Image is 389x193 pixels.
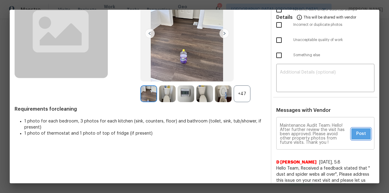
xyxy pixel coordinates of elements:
span: Unacceptable quality of work [293,37,374,43]
li: 1 photo of thermostat and 1 photo of top of fridge (if present) [24,130,266,136]
img: left-chevron-button-url [145,29,155,38]
li: 1 photo for each bedroom, 3 photos for each kitchen (sink, counters, floor) and bathroom (toilet,... [24,118,266,130]
span: [DATE], 5:8 [319,160,340,164]
span: Requirements for cleaning [15,106,266,112]
button: Post [351,128,371,140]
span: This will be shared with vendor [304,10,356,24]
div: Something else [271,48,379,63]
img: right-chevron-button-url [219,29,229,38]
textarea: Maintenance Audit Team: Hello! After further review the visit has been approved. Please avoid oth... [280,123,349,145]
span: Something else [293,53,374,58]
span: D [PERSON_NAME] [276,159,317,165]
span: Incorrect or duplicate photos [293,22,374,27]
div: Incorrect or duplicate photos [271,17,379,33]
span: Post [356,130,366,138]
div: +47 [234,85,250,102]
span: Details [276,10,293,24]
div: Unacceptable quality of work [271,33,379,48]
span: Messages with Vendor [276,108,331,113]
